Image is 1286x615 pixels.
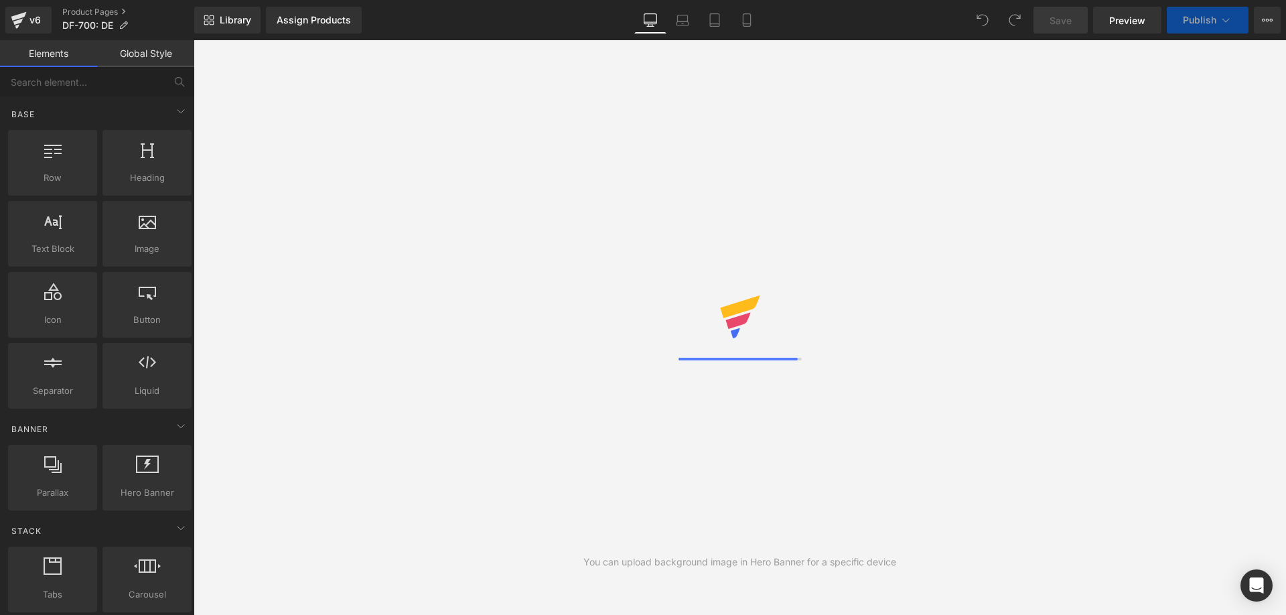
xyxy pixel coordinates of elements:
button: More [1254,7,1281,33]
span: Button [106,313,188,327]
a: Preview [1093,7,1161,33]
a: New Library [194,7,261,33]
a: Mobile [731,7,763,33]
button: Publish [1167,7,1248,33]
span: Save [1050,13,1072,27]
span: Carousel [106,588,188,602]
span: Hero Banner [106,486,188,500]
a: Global Style [97,40,194,67]
a: v6 [5,7,52,33]
div: Assign Products [277,15,351,25]
span: Separator [12,384,93,398]
span: Liquid [106,384,188,398]
div: Open Intercom Messenger [1240,569,1273,602]
span: Icon [12,313,93,327]
span: Library [220,14,251,26]
span: Row [12,171,93,185]
button: Undo [969,7,996,33]
a: Product Pages [62,7,194,17]
span: Heading [106,171,188,185]
a: Laptop [666,7,699,33]
span: Parallax [12,486,93,500]
span: Image [106,242,188,256]
span: Preview [1109,13,1145,27]
span: Stack [10,525,43,537]
span: Publish [1183,15,1216,25]
span: Banner [10,423,50,435]
span: DF-700: DE [62,20,113,31]
div: You can upload background image in Hero Banner for a specific device [583,555,896,569]
a: Desktop [634,7,666,33]
span: Tabs [12,588,93,602]
span: Base [10,108,36,121]
button: Redo [1001,7,1028,33]
a: Tablet [699,7,731,33]
span: Text Block [12,242,93,256]
div: v6 [27,11,44,29]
